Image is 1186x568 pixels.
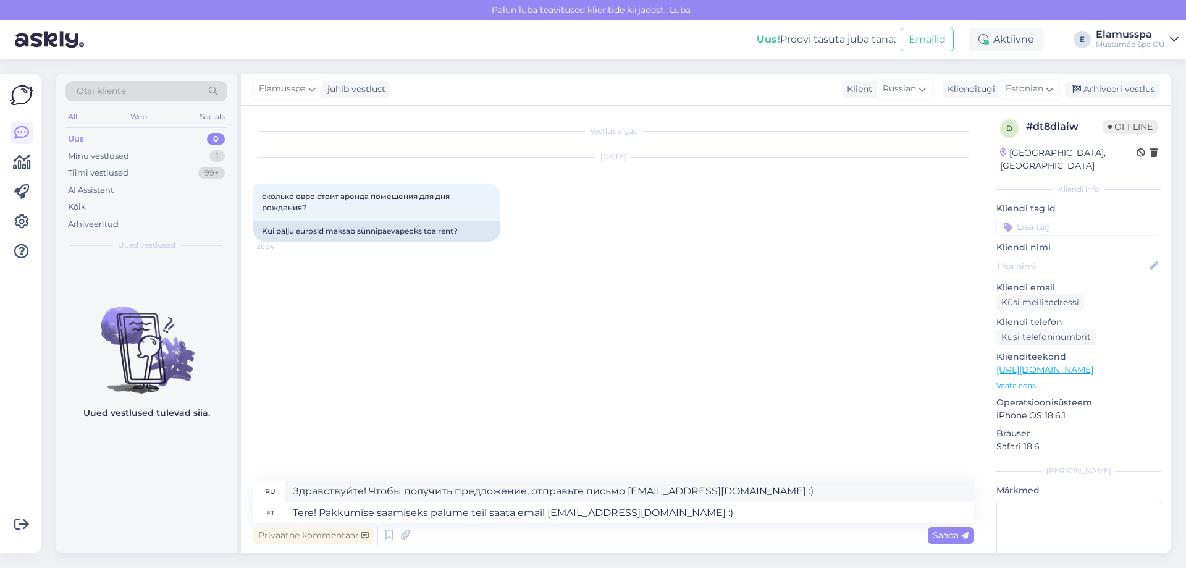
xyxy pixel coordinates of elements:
[997,260,1147,273] input: Lisa nimi
[969,28,1044,51] div: Aktiivne
[285,481,974,502] textarea: Здравствуйте! Чтобы получить предложение, отправьте письмо [EMAIL_ADDRESS][DOMAIN_NAME] :)
[996,380,1161,391] p: Vaata edasi ...
[666,4,694,15] span: Luba
[1006,82,1043,96] span: Estonian
[996,281,1161,294] p: Kliendi email
[757,33,780,45] b: Uus!
[1026,119,1103,134] div: # dt8dlaiw
[996,409,1161,422] p: iPhone OS 18.6.1
[253,151,974,163] div: [DATE]
[197,109,227,125] div: Socials
[253,125,974,137] div: Vestlus algas
[83,407,210,420] p: Uued vestlused tulevad siia.
[996,184,1161,195] div: Kliendi info
[996,396,1161,409] p: Operatsioonisüsteem
[1096,30,1179,49] a: ElamusspaMustamäe Spa OÜ
[68,218,119,231] div: Arhiveeritud
[1065,81,1160,98] div: Arhiveeri vestlus
[128,109,149,125] div: Web
[253,527,374,544] div: Privaatne kommentaar
[996,440,1161,453] p: Safari 18.6
[68,150,129,163] div: Minu vestlused
[68,184,114,197] div: AI Assistent
[996,202,1161,215] p: Kliendi tag'id
[842,83,872,96] div: Klient
[68,201,86,213] div: Kõik
[265,481,275,502] div: ru
[1096,40,1165,49] div: Mustamäe Spa OÜ
[322,83,385,96] div: juhib vestlust
[259,82,306,96] span: Elamusspa
[996,329,1096,345] div: Küsi telefoninumbrit
[1006,124,1012,133] span: d
[757,32,896,47] div: Proovi tasuta juba täna:
[118,240,175,251] span: Uued vestlused
[996,364,1093,375] a: [URL][DOMAIN_NAME]
[257,242,303,252] span: 20:34
[933,530,969,541] span: Saada
[996,241,1161,254] p: Kliendi nimi
[996,484,1161,497] p: Märkmed
[68,133,84,145] div: Uus
[996,316,1161,329] p: Kliendi telefon
[207,133,225,145] div: 0
[996,350,1161,363] p: Klienditeekond
[996,465,1161,477] div: [PERSON_NAME]
[943,83,995,96] div: Klienditugi
[253,221,500,242] div: Kui palju eurosid maksab sünnipäevapeoks toa rent?
[1074,31,1091,48] div: E
[1000,146,1137,172] div: [GEOGRAPHIC_DATA], [GEOGRAPHIC_DATA]
[56,284,237,396] img: No chats
[996,427,1161,440] p: Brauser
[68,167,128,179] div: Tiimi vestlused
[262,192,452,212] span: сколько евро стоит аренда помещения для дня рождения?
[996,218,1161,236] input: Lisa tag
[1103,120,1158,134] span: Offline
[198,167,225,179] div: 99+
[901,28,954,51] button: Emailid
[1096,30,1165,40] div: Elamusspa
[883,82,916,96] span: Russian
[10,83,33,107] img: Askly Logo
[65,109,80,125] div: All
[266,502,274,523] div: et
[77,85,126,98] span: Otsi kliente
[285,502,974,523] textarea: Tere! Pakkumise saamiseks palume teil saata email [EMAIL_ADDRESS][DOMAIN_NAME] :)
[209,150,225,163] div: 1
[996,294,1084,311] div: Küsi meiliaadressi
